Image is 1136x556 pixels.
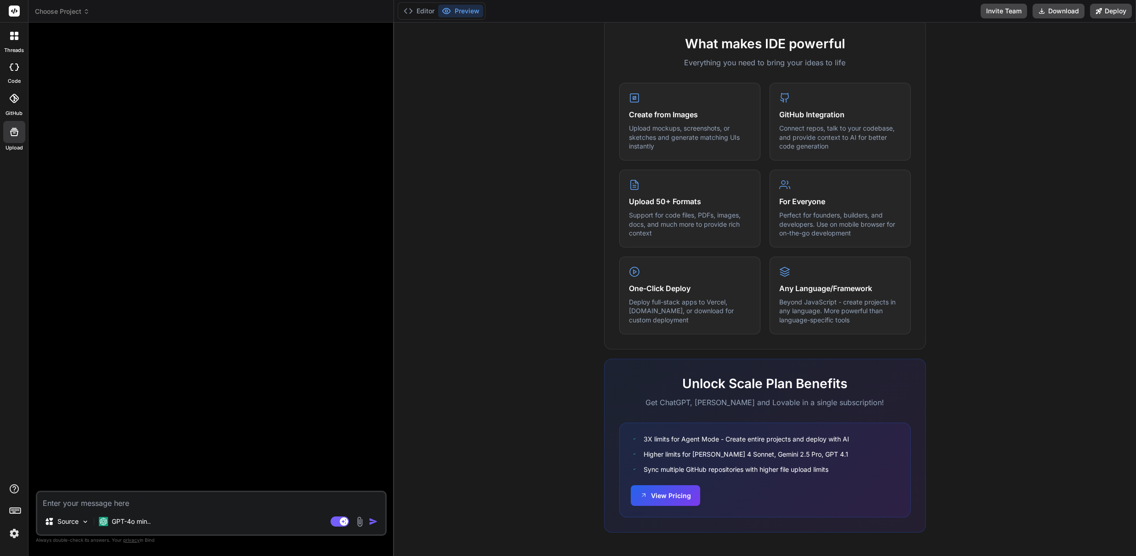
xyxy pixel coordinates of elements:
[123,537,140,543] span: privacy
[354,516,365,527] img: attachment
[36,536,387,545] p: Always double-check its answers. Your in Bind
[57,517,79,526] p: Source
[99,517,108,526] img: GPT-4o mini
[644,464,828,474] span: Sync multiple GitHub repositories with higher file upload limits
[644,449,848,459] span: Higher limits for [PERSON_NAME] 4 Sonnet, Gemini 2.5 Pro, GPT 4.1
[1090,4,1132,18] button: Deploy
[35,7,90,16] span: Choose Project
[631,485,700,506] button: View Pricing
[779,283,901,294] h4: Any Language/Framework
[619,34,911,53] h2: What makes IDE powerful
[6,144,23,152] label: Upload
[619,374,911,393] h2: Unlock Scale Plan Benefits
[779,298,901,325] p: Beyond JavaScript - create projects in any language. More powerful than language-specific tools
[1033,4,1085,18] button: Download
[629,196,751,207] h4: Upload 50+ Formats
[6,109,23,117] label: GitHub
[81,518,89,526] img: Pick Models
[619,57,911,68] p: Everything you need to bring your ideas to life
[779,211,901,238] p: Perfect for founders, builders, and developers. Use on mobile browser for on-the-go development
[400,5,438,17] button: Editor
[644,434,849,444] span: 3X limits for Agent Mode - Create entire projects and deploy with AI
[112,517,151,526] p: GPT-4o min..
[779,124,901,151] p: Connect repos, talk to your codebase, and provide context to AI for better code generation
[629,211,751,238] p: Support for code files, PDFs, images, docs, and much more to provide rich context
[779,109,901,120] h4: GitHub Integration
[8,77,21,85] label: code
[629,124,751,151] p: Upload mockups, screenshots, or sketches and generate matching UIs instantly
[4,46,24,54] label: threads
[369,517,378,526] img: icon
[438,5,483,17] button: Preview
[629,283,751,294] h4: One-Click Deploy
[981,4,1027,18] button: Invite Team
[619,397,911,408] p: Get ChatGPT, [PERSON_NAME] and Lovable in a single subscription!
[629,298,751,325] p: Deploy full-stack apps to Vercel, [DOMAIN_NAME], or download for custom deployment
[779,196,901,207] h4: For Everyone
[6,526,22,541] img: settings
[629,109,751,120] h4: Create from Images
